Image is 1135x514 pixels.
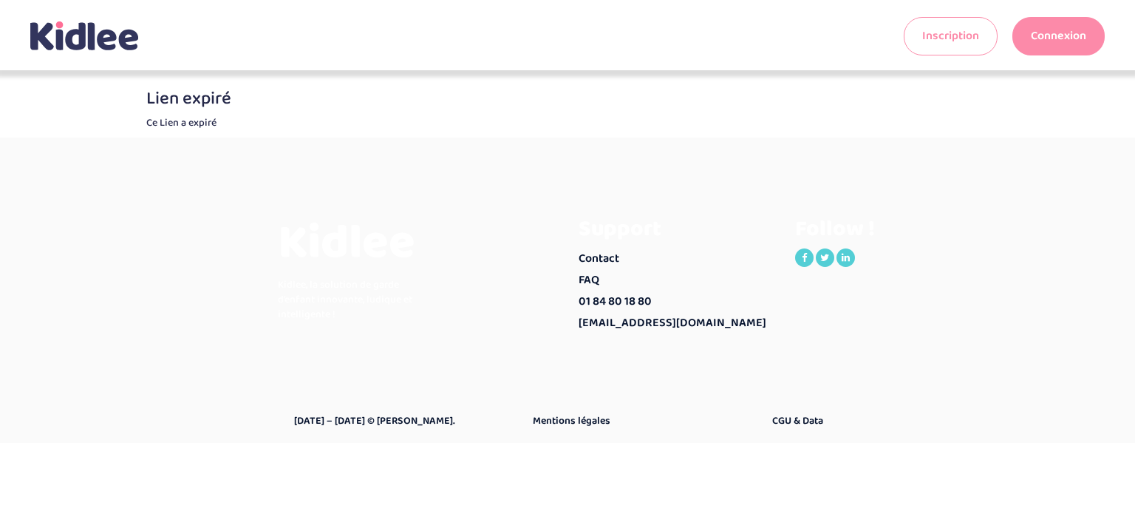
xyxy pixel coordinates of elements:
a: [EMAIL_ADDRESS][DOMAIN_NAME] [579,313,773,334]
h3: Follow ! [795,217,989,241]
a: CGU & Data [772,413,989,428]
h3: Support [579,217,773,241]
h3: Kidlee [278,217,426,270]
h3: Lien expiré [146,89,989,108]
a: Inscription [904,17,998,55]
a: 01 84 80 18 80 [579,291,773,313]
a: [DATE] – [DATE] © [PERSON_NAME]. [294,413,511,428]
p: Kidlee, la solution de garde d’enfant innovante, ludique et intelligente ! [278,277,426,322]
a: FAQ [579,270,773,291]
a: Mentions légales [533,413,749,428]
a: Contact [579,248,773,270]
p: Ce Lien a expiré [146,115,989,130]
a: Connexion [1012,17,1105,55]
